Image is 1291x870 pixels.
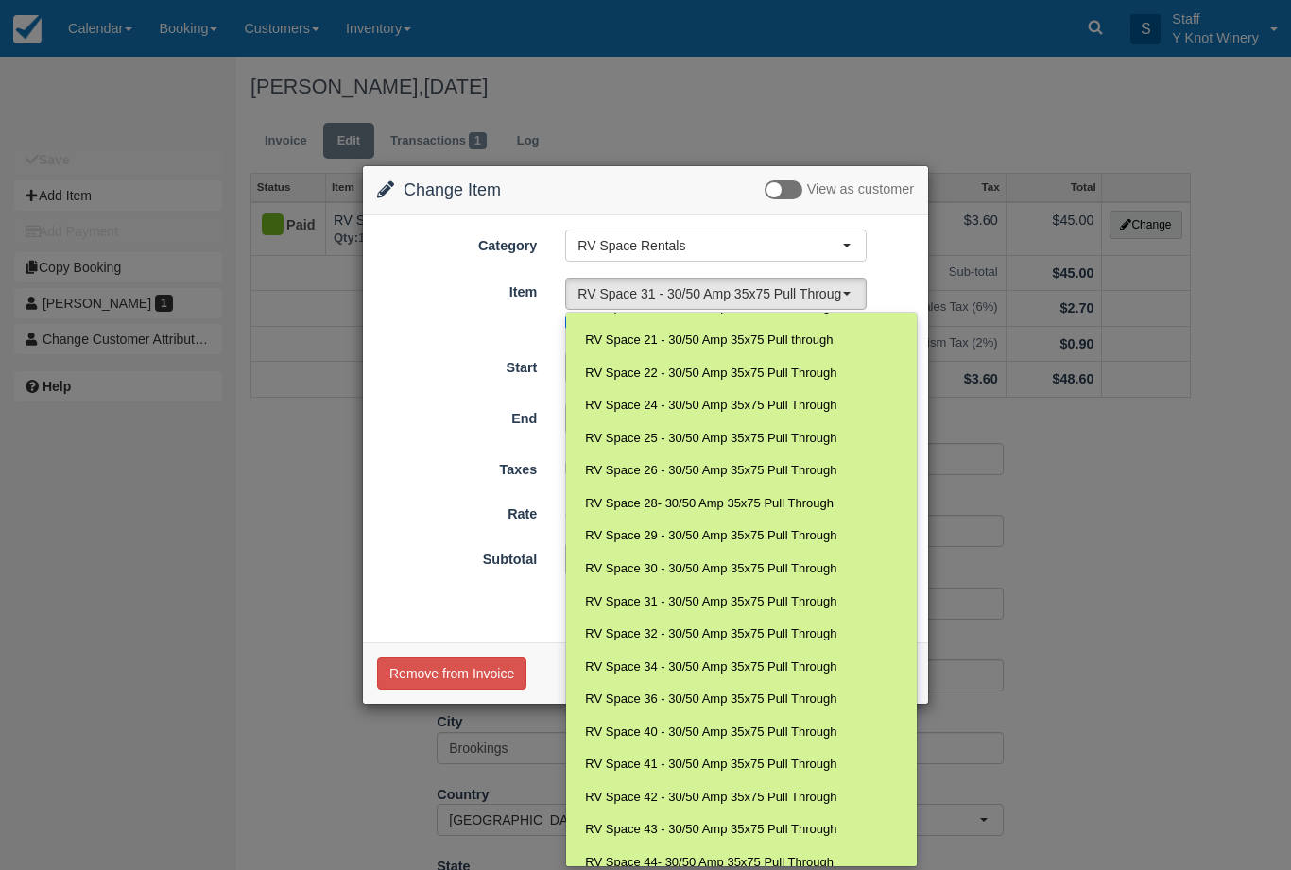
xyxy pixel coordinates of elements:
[585,560,836,578] span: RV Space 30 - 30/50 Amp 35x75 Pull Through
[585,756,836,774] span: RV Space 41 - 30/50 Amp 35x75 Pull Through
[585,365,836,383] span: RV Space 22 - 30/50 Amp 35x75 Pull Through
[585,821,836,839] span: RV Space 43 - 30/50 Amp 35x75 Pull Through
[585,462,836,480] span: RV Space 26 - 30/50 Amp 35x75 Pull Through
[585,397,836,415] span: RV Space 24 - 30/50 Amp 35x75 Pull Through
[585,495,834,513] span: RV Space 28- 30/50 Amp 35x75 Pull Through
[585,527,836,545] span: RV Space 29 - 30/50 Amp 35x75 Pull Through
[585,625,836,643] span: RV Space 32 - 30/50 Amp 35x75 Pull Through
[585,430,836,448] span: RV Space 25 - 30/50 Amp 35x75 Pull Through
[585,332,833,350] span: RV Space 21 - 30/50 Amp 35x75 Pull through
[585,724,836,742] span: RV Space 40 - 30/50 Amp 35x75 Pull Through
[585,593,836,611] span: RV Space 31 - 30/50 Amp 35x75 Pull Through
[585,789,836,807] span: RV Space 42 - 30/50 Amp 35x75 Pull Through
[585,691,836,708] span: RV Space 36 - 30/50 Amp 35x75 Pull Through
[585,658,836,676] span: RV Space 34 - 30/50 Amp 35x75 Pull Through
